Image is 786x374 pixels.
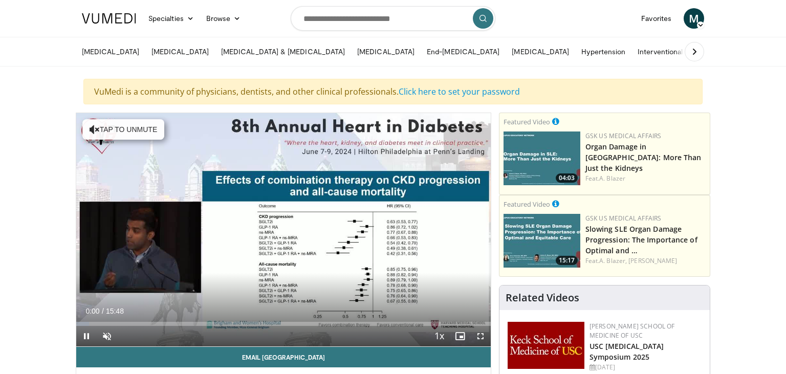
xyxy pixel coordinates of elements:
a: Click here to set your password [399,86,520,97]
a: Hypertension [575,41,631,62]
button: Unmute [97,326,117,346]
div: VuMedi is a community of physicians, dentists, and other clinical professionals. [83,79,703,104]
a: [PERSON_NAME] School of Medicine of USC [589,322,675,340]
a: GSK US Medical Affairs [585,214,662,223]
input: Search topics, interventions [291,6,495,31]
button: Tap to unmute [82,119,164,140]
a: A. Blazer [599,174,625,183]
img: VuMedi Logo [82,13,136,24]
a: M [684,8,704,29]
small: Featured Video [504,117,550,126]
button: Pause [76,326,97,346]
a: [MEDICAL_DATA] & [MEDICAL_DATA] [215,41,351,62]
a: [MEDICAL_DATA] [506,41,575,62]
div: Progress Bar [76,322,491,326]
a: Organ Damage in [GEOGRAPHIC_DATA]: More Than Just the Kidneys [585,142,702,173]
div: [DATE] [589,363,702,372]
a: End-[MEDICAL_DATA] [421,41,506,62]
span: 0:00 [85,307,99,315]
img: dff207f3-9236-4a51-a237-9c7125d9f9ab.png.150x105_q85_crop-smart_upscale.jpg [504,214,580,268]
a: GSK US Medical Affairs [585,131,662,140]
h4: Related Videos [506,292,579,304]
a: Email [GEOGRAPHIC_DATA] [76,347,491,367]
a: [PERSON_NAME] [628,256,677,265]
img: e91ec583-8f54-4b52-99b4-be941cf021de.png.150x105_q85_crop-smart_upscale.jpg [504,131,580,185]
a: Interventional Nephrology [631,41,729,62]
div: Feat. [585,256,706,266]
a: 15:17 [504,214,580,268]
span: 04:03 [556,173,578,183]
a: Favorites [635,8,678,29]
span: 15:17 [556,256,578,265]
div: Feat. [585,174,706,183]
a: Specialties [142,8,200,29]
a: [MEDICAL_DATA] [145,41,215,62]
a: [MEDICAL_DATA] [351,41,421,62]
small: Featured Video [504,200,550,209]
a: USC [MEDICAL_DATA] Symposium 2025 [589,341,664,362]
span: 15:48 [106,307,124,315]
span: / [102,307,104,315]
button: Playback Rate [429,326,450,346]
button: Enable picture-in-picture mode [450,326,470,346]
a: Slowing SLE Organ Damage Progression: The Importance of Optimal and … [585,224,697,255]
video-js: Video Player [76,113,491,347]
a: [MEDICAL_DATA] [76,41,145,62]
img: 7b941f1f-d101-407a-8bfa-07bd47db01ba.png.150x105_q85_autocrop_double_scale_upscale_version-0.2.jpg [508,322,584,369]
a: Browse [200,8,247,29]
a: A. Blazer, [599,256,627,265]
a: 04:03 [504,131,580,185]
button: Fullscreen [470,326,491,346]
